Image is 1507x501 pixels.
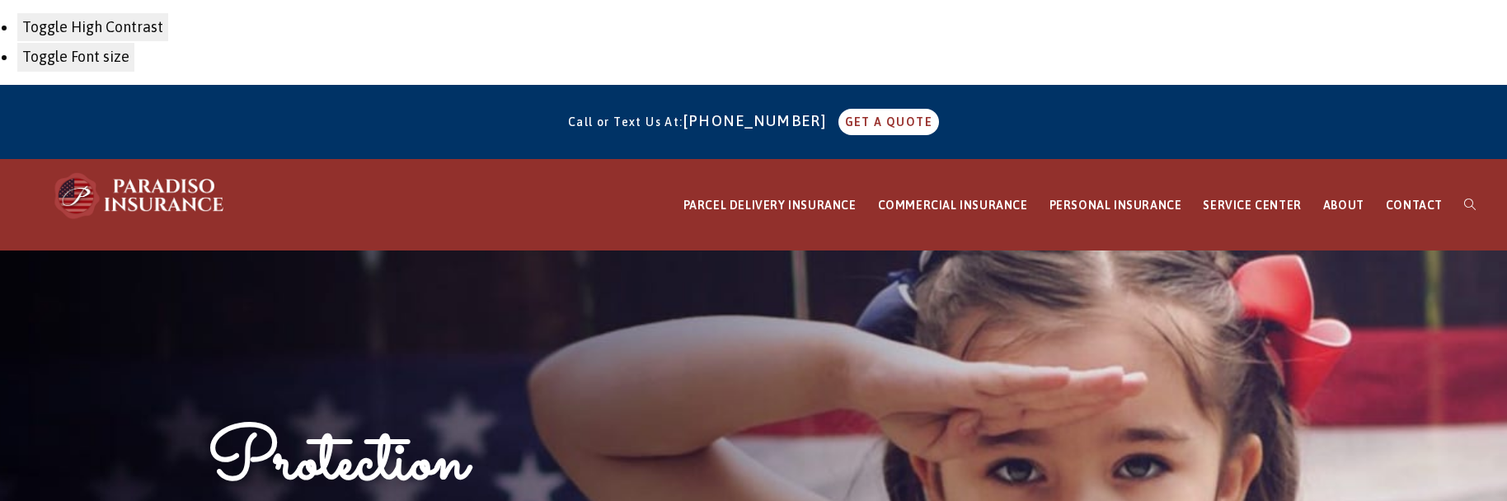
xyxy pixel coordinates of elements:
[22,18,163,35] span: Toggle High Contrast
[1375,160,1453,251] a: CONTACT
[568,115,683,129] span: Call or Text Us At:
[683,112,835,129] a: [PHONE_NUMBER]
[1312,160,1375,251] a: ABOUT
[22,48,129,65] span: Toggle Font size
[838,109,939,135] a: GET A QUOTE
[49,171,231,221] img: Paradiso Insurance
[1386,199,1443,212] span: CONTACT
[16,42,135,72] button: Toggle Font size
[1039,160,1193,251] a: PERSONAL INSURANCE
[16,12,169,42] button: Toggle High Contrast
[878,199,1028,212] span: COMMERCIAL INSURANCE
[1049,199,1182,212] span: PERSONAL INSURANCE
[867,160,1039,251] a: COMMERCIAL INSURANCE
[1323,199,1364,212] span: ABOUT
[683,199,857,212] span: PARCEL DELIVERY INSURANCE
[1192,160,1312,251] a: SERVICE CENTER
[1203,199,1301,212] span: SERVICE CENTER
[673,160,867,251] a: PARCEL DELIVERY INSURANCE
